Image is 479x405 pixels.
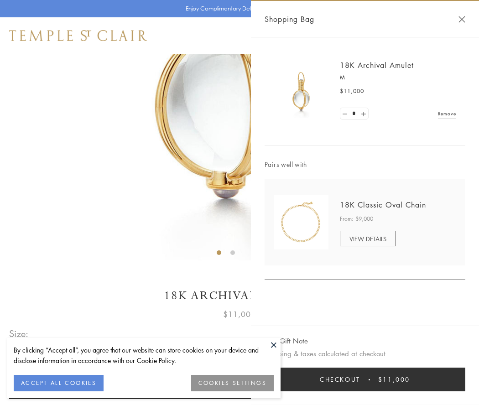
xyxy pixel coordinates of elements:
[9,30,147,41] img: Temple St. Clair
[378,374,410,384] span: $11,000
[458,16,465,23] button: Close Shopping Bag
[340,73,456,82] p: M
[9,288,470,304] h1: 18K Archival Amulet
[349,234,386,243] span: VIEW DETAILS
[340,200,426,210] a: 18K Classic Oval Chain
[340,60,414,70] a: 18K Archival Amulet
[340,214,373,223] span: From: $9,000
[186,4,289,13] p: Enjoy Complimentary Delivery & Returns
[359,108,368,119] a: Set quantity to 2
[265,348,465,359] p: Shipping & taxes calculated at checkout
[14,375,104,391] button: ACCEPT ALL COOKIES
[265,335,308,347] button: Add Gift Note
[274,64,328,119] img: 18K Archival Amulet
[265,159,465,170] span: Pairs well with
[274,195,328,249] img: N88865-OV18
[223,308,256,320] span: $11,000
[438,109,456,119] a: Remove
[340,231,396,246] a: VIEW DETAILS
[340,87,364,96] span: $11,000
[340,108,349,119] a: Set quantity to 0
[265,13,314,25] span: Shopping Bag
[14,345,274,366] div: By clicking “Accept all”, you agree that our website can store cookies on your device and disclos...
[265,368,465,391] button: Checkout $11,000
[9,326,29,341] span: Size:
[320,374,360,384] span: Checkout
[191,375,274,391] button: COOKIES SETTINGS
